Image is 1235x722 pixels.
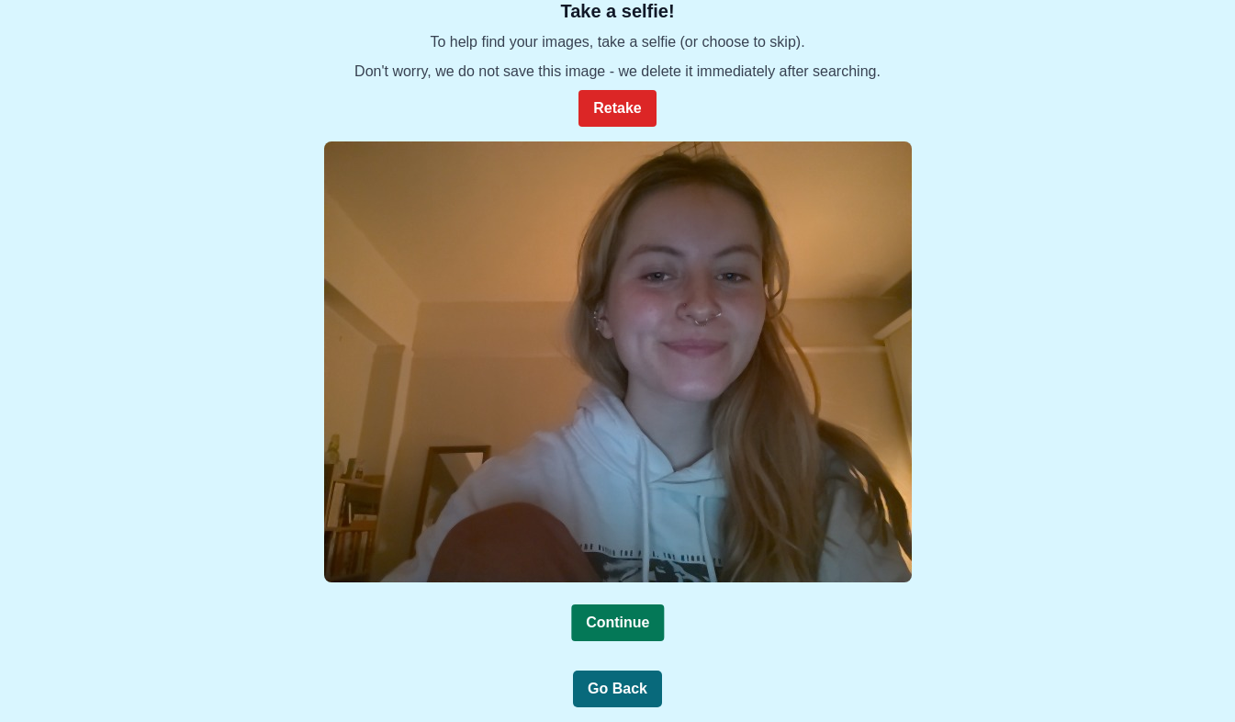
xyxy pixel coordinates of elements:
img: Captured selfie [324,141,912,582]
b: Continue [586,615,649,630]
button: Go Back [573,671,662,707]
p: To help find your images, take a selfie (or choose to skip). [354,31,881,53]
p: Don't worry, we do not save this image - we delete it immediately after searching. [354,61,881,83]
button: Continue [571,604,664,641]
button: Retake [578,90,656,127]
b: Retake [593,100,641,116]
